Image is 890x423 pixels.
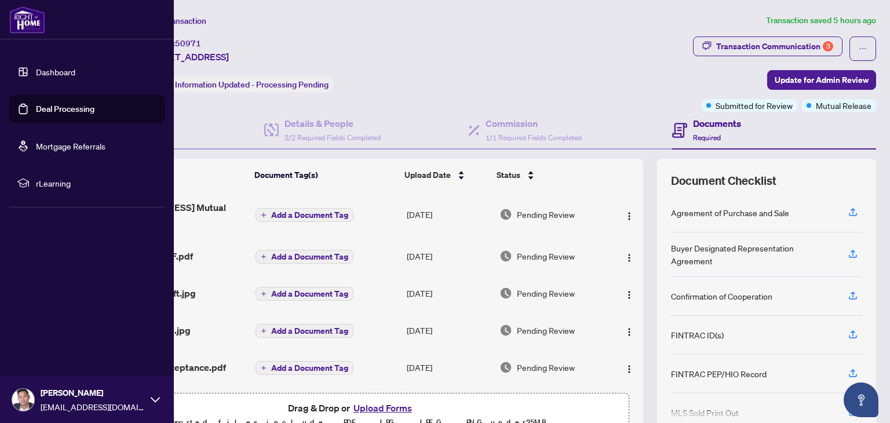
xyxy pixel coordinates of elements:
span: Status [497,169,520,181]
span: plus [261,328,267,334]
div: Buyer Designated Representation Agreement [671,242,834,267]
button: Add a Document Tag [256,323,353,338]
span: Required [693,133,721,142]
th: (7) File Name [101,159,250,191]
td: [DATE] [402,386,495,423]
img: logo [9,6,45,34]
span: Information Updated - Processing Pending [175,79,329,90]
button: Add a Document Tag [256,286,353,301]
span: [EMAIL_ADDRESS][DOMAIN_NAME] [41,400,145,413]
img: Document Status [499,324,512,337]
h4: Details & People [284,116,381,130]
span: [PERSON_NAME] [41,386,145,399]
button: Logo [620,205,639,224]
button: Add a Document Tag [256,361,353,375]
div: Agreement of Purchase and Sale [671,206,789,219]
span: Pending Review [517,250,575,262]
td: [DATE] [402,238,495,275]
td: [DATE] [402,191,495,238]
img: Profile Icon [12,389,34,411]
button: Add a Document Tag [256,287,353,301]
span: Document Checklist [671,173,776,189]
a: Deal Processing [36,104,94,114]
button: Add a Document Tag [256,250,353,264]
span: Drag & Drop or [288,400,415,415]
span: 1/1 Required Fields Completed [486,133,582,142]
span: [STREET_ADDRESS] [144,50,229,64]
span: Upload Date [404,169,451,181]
button: Logo [620,321,639,340]
span: ellipsis [859,45,867,53]
button: Add a Document Tag [256,208,353,222]
span: Add a Document Tag [271,327,348,335]
th: Document Tag(s) [250,159,400,191]
span: rLearning [36,177,156,189]
span: Add a Document Tag [271,211,348,219]
button: Upload Forms [350,400,415,415]
img: Logo [625,290,634,300]
div: Status: [144,76,333,92]
div: FINTRAC PEP/HIO Record [671,367,767,380]
span: Pending Review [517,287,575,300]
article: Transaction saved 5 hours ago [766,14,876,27]
span: Add a Document Tag [271,290,348,298]
button: Add a Document Tag [256,207,353,223]
img: Document Status [499,250,512,262]
span: 50971 [175,38,201,49]
div: Transaction Communication [716,37,833,56]
span: plus [261,365,267,371]
div: MLS Sold Print Out [671,406,739,419]
button: Logo [620,358,639,377]
div: Confirmation of Cooperation [671,290,772,302]
span: Update for Admin Review [775,71,869,89]
span: plus [261,212,267,218]
th: Upload Date [400,159,492,191]
a: Dashboard [36,67,75,77]
td: [DATE] [402,312,495,349]
button: Add a Document Tag [256,324,353,338]
a: Mortgage Referrals [36,141,105,151]
span: Pending Review [517,324,575,337]
button: Update for Admin Review [767,70,876,90]
div: FINTRAC ID(s) [671,329,724,341]
span: plus [261,254,267,260]
button: Transaction Communication3 [693,37,842,56]
td: [DATE] [402,349,495,386]
button: Add a Document Tag [256,360,353,375]
button: Open asap [844,382,878,417]
img: Logo [625,253,634,262]
span: Add a Document Tag [271,364,348,372]
span: Submitted for Review [716,99,793,112]
img: Logo [625,211,634,221]
div: 3 [823,41,833,52]
span: plus [261,291,267,297]
span: Add a Document Tag [271,253,348,261]
img: Logo [625,327,634,337]
span: Mutual Release [816,99,871,112]
span: [STREET_ADDRESS] Mutual Release.pdf [106,200,247,228]
span: Pending Review [517,208,575,221]
span: Pending Review [517,361,575,374]
h4: Documents [693,116,741,130]
h4: Commission [486,116,582,130]
img: Document Status [499,208,512,221]
button: Logo [620,284,639,302]
img: Document Status [499,361,512,374]
span: View Transaction [144,16,206,26]
th: Status [492,159,607,191]
button: Add a Document Tag [256,249,353,264]
span: 2/2 Required Fields Completed [284,133,381,142]
img: Logo [625,364,634,374]
button: Logo [620,247,639,265]
td: [DATE] [402,275,495,312]
img: Document Status [499,287,512,300]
